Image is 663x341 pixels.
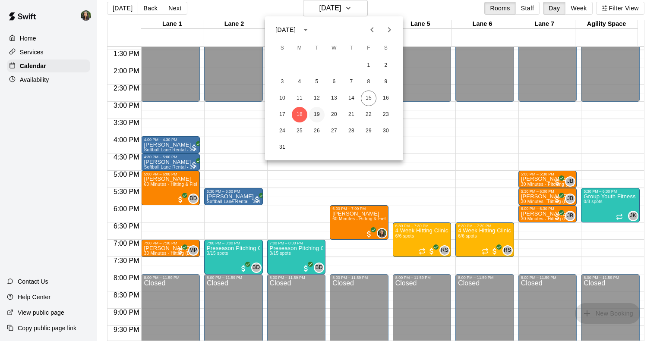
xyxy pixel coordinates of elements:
button: 18 [292,107,307,122]
button: 6 [326,74,342,90]
button: 12 [309,91,325,106]
button: 17 [275,107,290,122]
button: 22 [361,107,376,122]
button: 7 [344,74,359,90]
button: Previous month [363,21,381,38]
button: 14 [344,91,359,106]
button: 13 [326,91,342,106]
button: 5 [309,74,325,90]
button: calendar view is open, switch to year view [298,22,313,37]
button: 2 [378,58,394,73]
button: 1 [361,58,376,73]
span: Thursday [344,40,359,57]
button: 19 [309,107,325,122]
button: 21 [344,107,359,122]
button: 26 [309,123,325,139]
span: Monday [292,40,307,57]
span: Tuesday [309,40,325,57]
button: 3 [275,74,290,90]
button: 27 [326,123,342,139]
button: Next month [381,21,398,38]
button: 4 [292,74,307,90]
button: 30 [378,123,394,139]
button: 11 [292,91,307,106]
button: 23 [378,107,394,122]
button: 24 [275,123,290,139]
button: 9 [378,74,394,90]
button: 28 [344,123,359,139]
button: 31 [275,140,290,155]
div: [DATE] [275,25,296,34]
span: Saturday [378,40,394,57]
button: 10 [275,91,290,106]
button: 29 [361,123,376,139]
span: Wednesday [326,40,342,57]
button: 25 [292,123,307,139]
button: 16 [378,91,394,106]
span: Sunday [275,40,290,57]
button: 8 [361,74,376,90]
span: Friday [361,40,376,57]
button: 15 [361,91,376,106]
button: 20 [326,107,342,122]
